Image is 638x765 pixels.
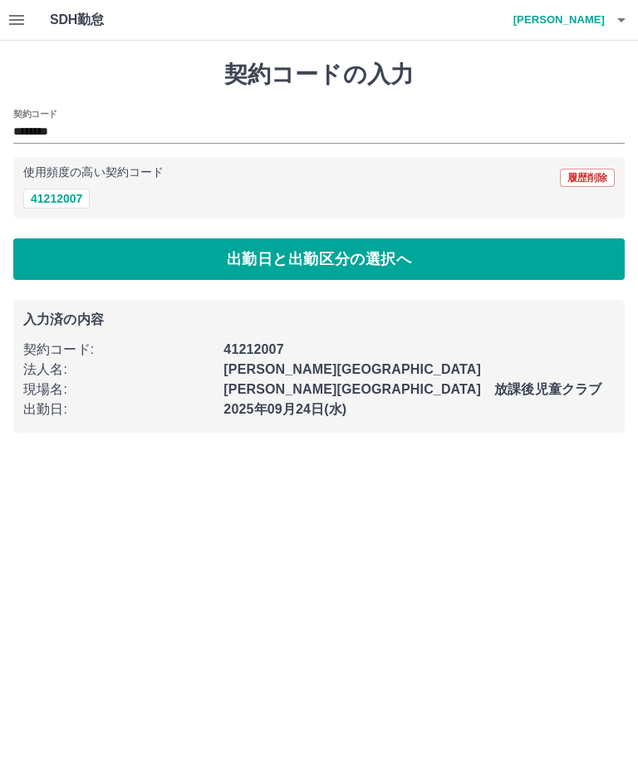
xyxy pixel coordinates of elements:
p: 現場名 : [23,380,213,400]
p: 出勤日 : [23,400,213,419]
b: 41212007 [223,342,283,356]
b: [PERSON_NAME][GEOGRAPHIC_DATA] 放課後児童クラブ [223,382,601,396]
h1: 契約コードの入力 [13,61,625,89]
button: 履歴削除 [560,169,615,187]
p: 契約コード : [23,340,213,360]
h2: 契約コード [13,107,57,120]
p: 使用頻度の高い契約コード [23,167,164,179]
p: 入力済の内容 [23,313,615,326]
button: 出勤日と出勤区分の選択へ [13,238,625,280]
b: [PERSON_NAME][GEOGRAPHIC_DATA] [223,362,481,376]
b: 2025年09月24日(水) [223,402,346,416]
p: 法人名 : [23,360,213,380]
button: 41212007 [23,189,90,208]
